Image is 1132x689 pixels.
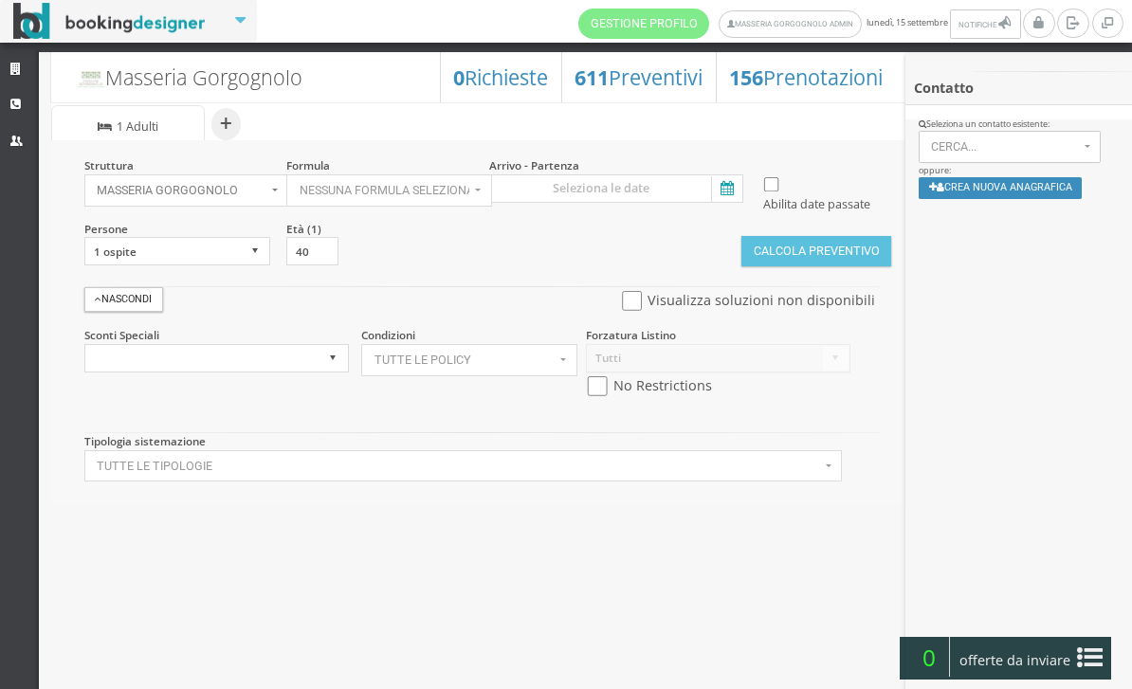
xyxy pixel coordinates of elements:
div: Seleziona un contatto esistente: [919,118,1120,131]
button: Cerca... [919,131,1102,163]
div: oppure: [905,118,1132,211]
button: Crea nuova anagrafica [919,177,1083,199]
b: Contatto [914,79,974,97]
img: BookingDesigner.com [13,3,206,40]
span: offerte da inviare [954,645,1077,676]
a: Masseria Gorgognolo Admin [719,10,862,38]
button: Notifiche [950,9,1020,39]
span: lunedì, 15 settembre [578,9,1023,39]
a: Gestione Profilo [578,9,709,39]
span: 0 [908,637,950,677]
span: Cerca... [931,140,1079,154]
